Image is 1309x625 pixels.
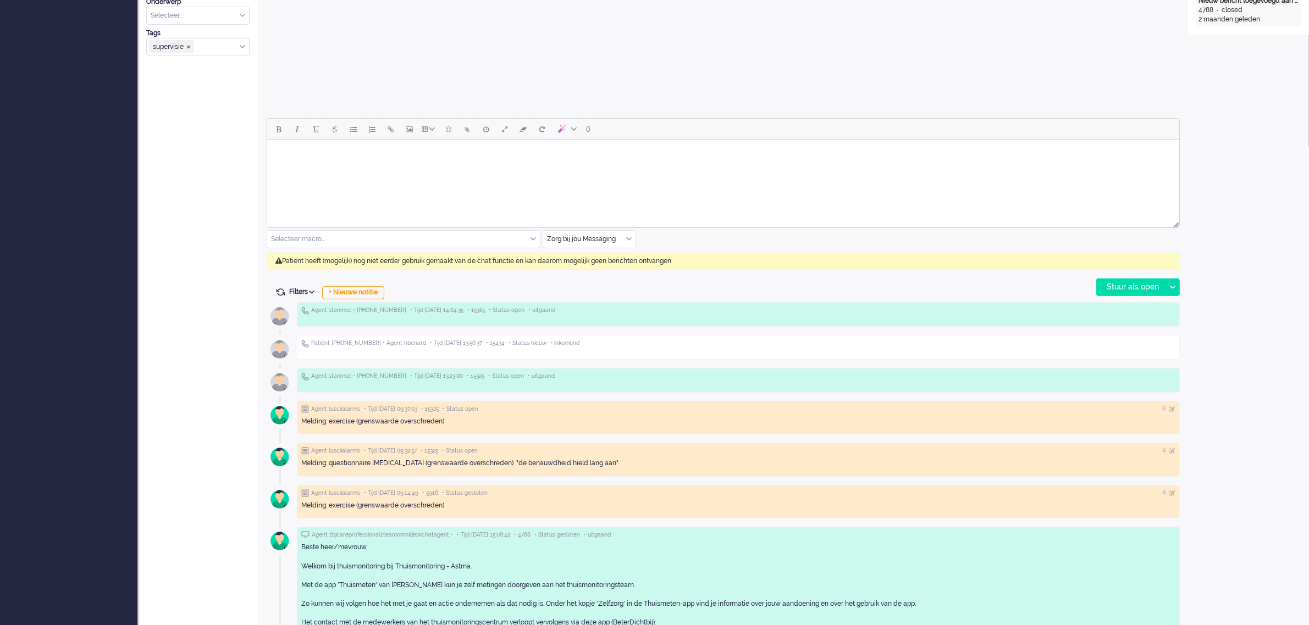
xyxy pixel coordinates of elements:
img: avatar [266,369,294,396]
span: • Tijd [DATE] 13:23:00 [410,372,463,380]
div: - [1213,5,1222,15]
span: • uitgaand [528,306,555,314]
img: avatar [266,443,294,471]
span: • 5916 [422,489,438,497]
span: • inkomend [550,339,579,347]
span: • Status gesloten [534,531,580,539]
span: • Status gesloten [442,489,488,497]
span: • Tijd [DATE] 14:04:35 [410,306,463,314]
span: • 4788 [514,531,531,539]
button: Insert/edit image [400,120,419,138]
div: Melding: exercise (grenswaarde overschreden) [301,417,1175,426]
span: Agent stanmsc • [PHONE_NUMBER] [311,372,406,380]
span: • Tijd [DATE] 13:56:37 [430,339,482,347]
div: Patiënt heeft (mogelijk) nog niet eerder gebruik gemaakt van de chat functie en kan daarom mogeli... [267,252,1180,270]
button: 0 [581,120,595,138]
button: Fullscreen [495,120,514,138]
div: + Nieuwe notitie [322,286,384,299]
img: ic_note_grey.svg [301,405,309,413]
span: Agent lusciialarms [311,447,360,455]
button: Strikethrough [325,120,344,138]
span: • uitgaand [584,531,611,539]
div: Melding: questionnaire [MEDICAL_DATA] (grenswaarde overschreden). "de benauwdheid hield lang aan" [301,459,1175,468]
span: • 15325 [421,405,439,413]
button: Italic [288,120,307,138]
button: Delay message [477,120,495,138]
button: Numbered list [363,120,382,138]
span: Agent zbjcareprofessionalsteamomnideskchatagent • [312,531,453,539]
span: • 15325 [421,447,438,455]
button: Bold [269,120,288,138]
button: Bullet list [344,120,363,138]
button: Clear formatting [514,120,533,138]
span: • Tijd [DATE] 09:32:57 [364,447,417,455]
img: avatar [266,401,294,429]
img: ic_telephone_grey.svg [301,372,309,381]
span: supervisie ❎ [149,40,194,53]
span: • Tijd [DATE] 09:14:49 [364,489,418,497]
span: Agent lusciialarms [311,405,360,413]
span: Agent stanmsc • [PHONE_NUMBER] [311,306,406,314]
img: ic_note_grey.svg [301,447,309,455]
div: Melding: exercise (grenswaarde overschreden) [301,501,1175,510]
span: 0 [586,125,590,133]
span: • uitgaand [528,372,555,380]
span: • Status open [443,405,478,413]
span: • Tijd [DATE] 09:37:03 [364,405,417,413]
span: • Tijd [DATE] 15:08:42 [457,531,510,539]
button: Reset content [533,120,551,138]
span: • Status nieuw [509,339,546,347]
span: • Status open [489,306,524,314]
span: Filters [289,288,318,295]
div: Tags [146,29,250,38]
img: avatar [266,527,294,555]
button: Underline [307,120,325,138]
span: Agent lusciialarms [311,489,360,497]
img: ic_note_grey.svg [301,489,309,497]
span: • 15325 [467,372,484,380]
div: closed [1222,5,1242,15]
span: • 15325 [467,306,485,314]
img: avatar [266,486,294,513]
div: Select Tags [146,38,250,56]
div: 2 maanden geleden [1198,15,1299,24]
img: ic_telephone_grey.svg [301,339,309,348]
iframe: Rich Text Area [267,140,1179,217]
img: ic_telephone_grey.svg [301,306,309,315]
div: 4788 [1198,5,1213,15]
span: • Status open [488,372,524,380]
div: Stuur als open [1097,279,1166,295]
span: • Status open [442,447,478,455]
img: ic_chat_grey.svg [301,531,310,538]
button: Table [419,120,439,138]
span: • 15434 [486,339,505,347]
div: Resize [1170,217,1179,227]
button: Insert/edit link [382,120,400,138]
img: avatar [266,336,294,363]
button: AI [551,120,581,138]
button: Emoticons [439,120,458,138]
span: Patiënt [PHONE_NUMBER] • Agent hbenard [311,339,426,347]
button: Add attachment [458,120,477,138]
img: avatar [266,303,294,330]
